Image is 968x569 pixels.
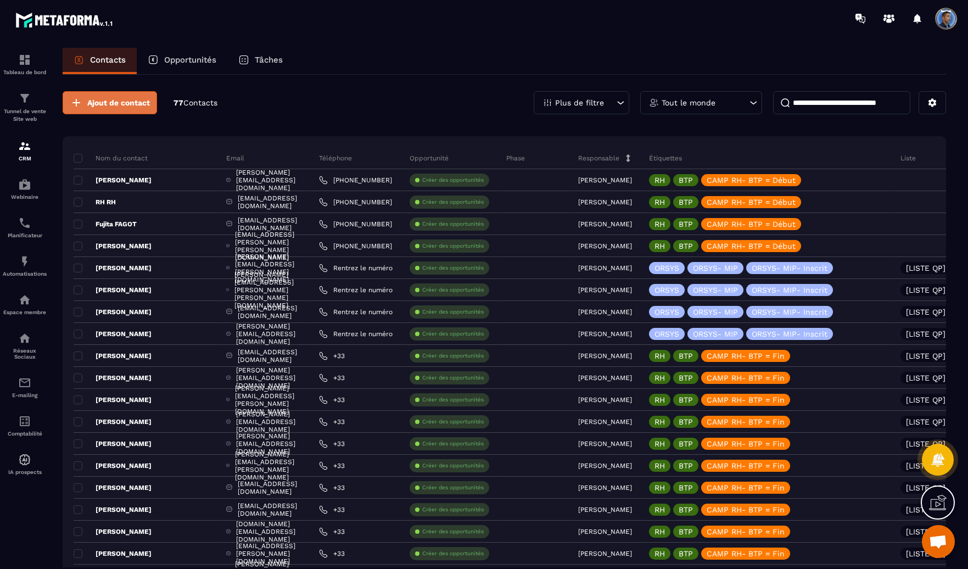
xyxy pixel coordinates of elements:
img: automations [18,293,31,306]
a: social-networksocial-networkRéseaux Sociaux [3,323,47,368]
p: BTP [679,550,693,557]
a: automationsautomationsAutomatisations [3,247,47,285]
p: [PERSON_NAME] [74,417,152,426]
p: Créer des opportunités [422,550,484,557]
img: automations [18,178,31,191]
p: Email [226,154,244,163]
p: CAMP RH- BTP = Fin [707,440,785,448]
p: ORSYS- MIP [693,264,738,272]
p: CAMP RH- BTP = Fin [707,396,785,404]
p: [PERSON_NAME] [578,308,632,316]
p: Responsable [578,154,619,163]
p: ORSYS [654,286,679,294]
p: [PERSON_NAME] [578,242,632,250]
p: CAMP RH- BTP = Début [707,220,796,228]
p: [PERSON_NAME] [74,330,152,338]
p: Webinaire [3,194,47,200]
p: 77 [174,98,217,108]
a: emailemailE-mailing [3,368,47,406]
a: +33 [319,395,345,404]
p: BTP [679,176,693,184]
p: RH [654,242,665,250]
p: [PERSON_NAME] [578,484,632,492]
img: automations [18,453,31,466]
p: RH [654,176,665,184]
p: [PERSON_NAME] [74,308,152,316]
p: Créer des opportunités [422,396,484,404]
p: [PERSON_NAME] [578,418,632,426]
a: +33 [319,373,345,382]
p: RH [654,352,665,360]
p: [PERSON_NAME] [578,462,632,470]
a: +33 [319,483,345,492]
button: Ajout de contact [63,91,157,114]
p: Nom du contact [74,154,148,163]
a: +33 [319,439,345,448]
p: [PERSON_NAME] [74,527,152,536]
p: IA prospects [3,469,47,475]
p: CAMP RH- BTP = Fin [707,550,785,557]
p: [PERSON_NAME] [74,395,152,404]
span: Ajout de contact [87,97,150,108]
p: Réseaux Sociaux [3,348,47,360]
p: CAMP RH- BTP = Fin [707,374,785,382]
p: Créer des opportunités [422,462,484,470]
p: [PERSON_NAME] [74,264,152,272]
a: [PHONE_NUMBER] [319,220,392,228]
p: CAMP RH- BTP = Fin [707,484,785,492]
a: +33 [319,527,345,536]
p: [PERSON_NAME] [578,220,632,228]
p: BTP [679,374,693,382]
a: [PHONE_NUMBER] [319,242,392,250]
p: BTP [679,418,693,426]
p: ORSYS- MIP [693,308,738,316]
p: CAMP RH- BTP = Fin [707,462,785,470]
a: automationsautomationsEspace membre [3,285,47,323]
p: [PERSON_NAME] [74,461,152,470]
p: RH [654,440,665,448]
p: Créer des opportunités [422,528,484,535]
p: Créer des opportunités [422,484,484,492]
a: formationformationTableau de bord [3,45,47,83]
p: ORSYS [654,330,679,338]
p: BTP [679,242,693,250]
p: Créer des opportunités [422,330,484,338]
p: Opportunité [410,154,449,163]
p: CAMP RH- BTP = Fin [707,528,785,535]
p: [PERSON_NAME] [74,505,152,514]
a: formationformationCRM [3,131,47,170]
p: RH [654,550,665,557]
img: formation [18,92,31,105]
p: ORSYS- MIP- Inscrit [752,286,827,294]
img: formation [18,140,31,153]
a: automationsautomationsWebinaire [3,170,47,208]
p: RH [654,418,665,426]
p: Comptabilité [3,431,47,437]
p: ORSYS- MIP- Inscrit [752,264,827,272]
p: [PERSON_NAME] [74,549,152,558]
p: Contacts [90,55,126,65]
p: CAMP RH- BTP = Début [707,176,796,184]
p: RH [654,506,665,514]
img: email [18,376,31,389]
p: Créer des opportunités [422,198,484,206]
p: Créer des opportunités [422,220,484,228]
p: CAMP RH- BTP = Début [707,242,796,250]
img: social-network [18,332,31,345]
a: +33 [319,505,345,514]
p: ORSYS [654,308,679,316]
p: CAMP RH- BTP = Fin [707,506,785,514]
p: ORSYS [654,264,679,272]
a: Tâches [227,48,294,74]
p: CAMP RH- BTP = Fin [707,352,785,360]
p: Créer des opportunités [422,440,484,448]
p: [PERSON_NAME] [74,242,152,250]
p: [PERSON_NAME] [578,352,632,360]
a: Opportunités [137,48,227,74]
p: [PERSON_NAME] [578,176,632,184]
p: RH [654,374,665,382]
p: RH [654,220,665,228]
a: formationformationTunnel de vente Site web [3,83,47,131]
p: ORSYS- MIP [693,330,738,338]
p: [PERSON_NAME] [74,352,152,360]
